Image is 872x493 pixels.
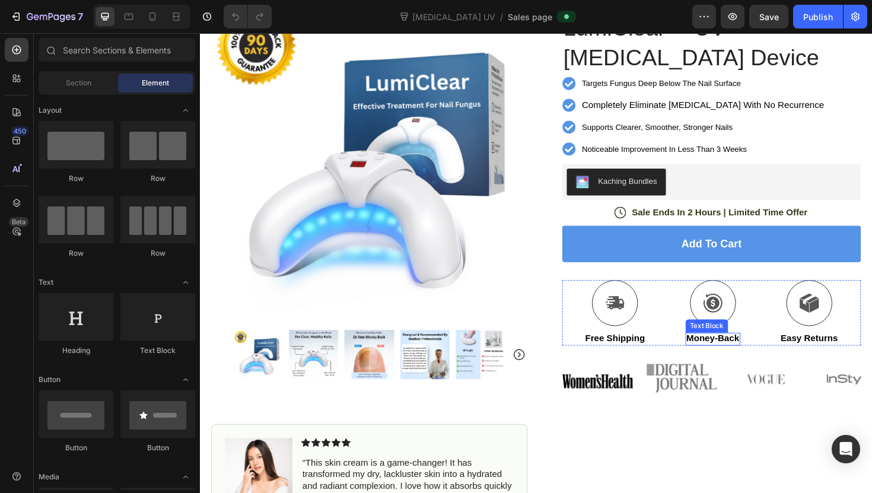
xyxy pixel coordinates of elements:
[562,350,637,383] img: gempages_518785439750947622-903dc2e3-ca6b-433e-986e-bde4233178fd.png
[176,370,195,389] span: Toggle open
[389,144,494,172] button: Kaching Bundles
[405,118,579,128] span: Noticeable Improvement In Less Than 3 Weeks
[510,217,574,231] div: Add to cart
[515,317,571,330] p: Money-Back
[39,443,113,453] div: Button
[39,173,113,184] div: Row
[749,5,788,28] button: Save
[176,101,195,120] span: Toggle open
[759,12,779,22] span: Save
[405,69,661,84] p: Completely Eliminate [MEDICAL_DATA] With No Recurrence
[142,78,169,88] span: Element
[422,151,484,163] div: Kaching Bundles
[120,248,195,259] div: Row
[39,277,53,288] span: Text
[651,350,725,383] img: gempages_518785439750947622-273245d3-1164-4ecd-8030-c68c6dca7247.png
[120,173,195,184] div: Row
[803,11,833,23] div: Publish
[615,317,676,330] p: Easy Returns
[39,38,195,62] input: Search Sections & Elements
[176,273,195,292] span: Toggle open
[473,350,548,381] img: gempages_518785439750947622-5c8b3057-4fd5-4f4c-8533-48448c5d52e7.webp
[39,472,59,482] span: Media
[9,217,28,227] div: Beta
[212,314,265,367] img: UV Light Therapy Device - Nexavale
[39,345,113,356] div: Heading
[517,305,557,316] div: Text Block
[408,317,472,330] p: Free Shipping
[405,95,564,104] span: Supports Clearer, Smoother, Stronger Nails
[384,204,700,243] button: Add to cart
[384,350,459,387] img: gempages_518785439750947622-c1fe5c52-2b49-4f17-a703-5d3e744242d1.png
[200,33,872,493] iframe: Design area
[120,345,195,356] div: Text Block
[176,467,195,486] span: Toggle open
[457,184,644,196] p: Sale Ends In 2 Hours | Limited Time Offer
[224,5,272,28] div: Undo/Redo
[500,11,503,23] span: /
[66,78,91,88] span: Section
[39,248,113,259] div: Row
[120,443,195,453] div: Button
[793,5,843,28] button: Publish
[39,374,61,385] span: Button
[398,151,412,165] img: KachingBundles.png
[832,435,860,463] div: Open Intercom Messenger
[11,126,28,136] div: 450
[508,11,552,23] span: Sales page
[39,105,62,116] span: Layout
[405,49,573,58] span: Targets Fungus Deep Below The Nail Surface
[78,9,83,24] p: 7
[5,5,88,28] button: 7
[271,314,323,367] img: UV Light Therapy Device - Nexavale
[331,333,345,348] button: Carousel Next Arrow
[410,11,498,23] span: [MEDICAL_DATA] UV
